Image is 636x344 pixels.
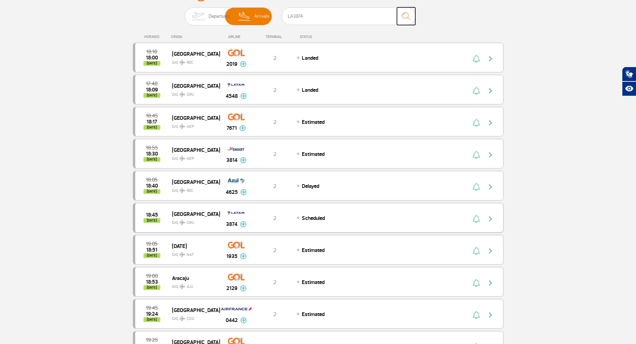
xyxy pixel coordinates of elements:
[226,92,238,100] span: 4548
[172,120,215,130] span: GIG
[180,188,185,193] img: destiny_airplane.svg
[172,113,215,122] span: [GEOGRAPHIC_DATA]
[473,183,480,191] img: sino-painel-voo.svg
[180,252,185,257] img: destiny_airplane.svg
[146,184,158,188] span: 2025-09-25 18:40:00
[220,35,253,39] div: AIRLINE
[273,311,276,318] span: 2
[473,311,480,319] img: sino-painel-voo.svg
[486,215,494,223] img: seta-direita-painel-voo.svg
[180,60,185,65] img: destiny_airplane.svg
[240,61,246,67] img: mais-info-painel-voo.svg
[302,119,325,125] span: Estimated
[147,119,157,124] span: 2025-09-25 18:17:00
[240,93,247,99] img: mais-info-painel-voo.svg
[172,210,215,218] span: [GEOGRAPHIC_DATA]
[144,157,160,162] span: [DATE]
[226,284,237,292] span: 2129
[273,247,276,254] span: 2
[296,35,351,39] div: STATUS
[172,152,215,162] span: GIG
[473,119,480,127] img: sino-painel-voo.svg
[240,221,246,227] img: mais-info-painel-voo.svg
[180,284,185,289] img: destiny_airplane.svg
[240,189,247,195] img: mais-info-painel-voo.svg
[187,188,193,194] span: REC
[486,279,494,287] img: seta-direita-painel-voo.svg
[622,67,636,96] div: Plugin de acessibilidade da Hand Talk.
[226,156,237,164] span: 3814
[144,189,160,194] span: [DATE]
[240,157,246,163] img: mais-info-painel-voo.svg
[172,88,215,98] span: GIG
[187,124,194,130] span: AEP
[172,145,215,154] span: [GEOGRAPHIC_DATA]
[146,312,158,316] span: 2025-09-25 19:24:00
[172,49,215,58] span: [GEOGRAPHIC_DATA]
[144,125,160,130] span: [DATE]
[486,183,494,191] img: seta-direita-painel-voo.svg
[273,215,276,222] span: 2
[187,92,194,98] span: GRU
[235,8,254,25] img: slider-desembarque
[146,113,158,118] span: 2025-09-25 18:45:00
[473,55,480,63] img: sino-painel-voo.svg
[180,92,185,97] img: destiny_airplane.svg
[146,242,158,246] span: 2025-09-25 19:05:00
[172,312,215,322] span: GIG
[302,279,325,286] span: Estimated
[172,178,215,186] span: [GEOGRAPHIC_DATA]
[146,338,158,342] span: 2025-09-25 19:25:00
[302,55,318,61] span: Landed
[187,316,194,322] span: CDG
[144,93,160,98] span: [DATE]
[473,215,480,223] img: sino-painel-voo.svg
[135,35,171,39] div: HORÁRIO
[473,247,480,255] img: sino-painel-voo.svg
[253,35,296,39] div: TERMINAL
[273,151,276,157] span: 2
[146,151,158,156] span: 2025-09-25 18:30:00
[146,145,158,150] span: 2025-09-25 18:55:00
[282,7,415,25] input: Flight, city or airline
[146,274,158,278] span: 2025-09-25 19:00:00
[172,81,215,90] span: [GEOGRAPHIC_DATA]
[302,183,319,190] span: Delayed
[302,151,325,157] span: Estimated
[273,55,276,61] span: 2
[146,178,158,182] span: 2025-09-25 18:05:00
[209,8,230,25] span: Departures
[171,35,220,39] div: ORIGIN
[180,124,185,129] img: destiny_airplane.svg
[227,124,237,132] span: 7671
[473,279,480,287] img: sino-painel-voo.svg
[172,306,215,314] span: [GEOGRAPHIC_DATA]
[146,306,158,310] span: 2025-09-25 19:45:00
[144,285,160,290] span: [DATE]
[144,218,160,223] span: [DATE]
[254,8,269,25] span: Arrivals
[188,8,209,25] img: slider-embarque
[146,87,158,92] span: 2025-09-25 18:09:59
[146,248,157,252] span: 2025-09-25 18:51:00
[187,252,194,258] span: NAT
[473,151,480,159] img: sino-painel-voo.svg
[187,220,194,226] span: GRU
[180,220,185,225] img: destiny_airplane.svg
[486,151,494,159] img: seta-direita-painel-voo.svg
[239,125,246,131] img: mais-info-painel-voo.svg
[273,87,276,93] span: 2
[273,279,276,286] span: 2
[187,60,193,66] span: REC
[180,156,185,161] img: destiny_airplane.svg
[146,280,158,284] span: 2025-09-25 18:53:00
[302,215,325,222] span: Scheduled
[146,49,157,54] span: 2025-09-25 18:10:00
[172,184,215,194] span: GIG
[172,242,215,250] span: [DATE]
[302,311,325,318] span: Estimated
[172,56,215,66] span: GIG
[146,55,158,60] span: 2025-09-25 18:00:36
[226,252,237,260] span: 1935
[240,285,246,291] img: mais-info-painel-voo.svg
